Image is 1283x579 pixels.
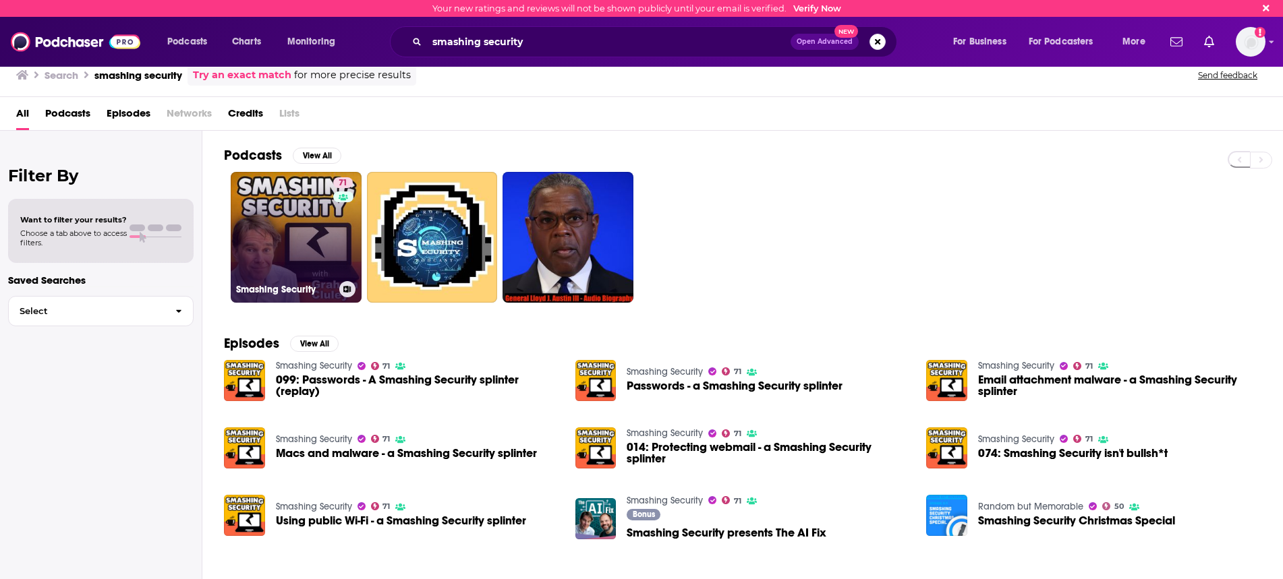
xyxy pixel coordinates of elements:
[224,495,265,536] img: Using public Wi-Fi - a Smashing Security splinter
[978,515,1175,526] a: Smashing Security Christmas Special
[223,31,269,53] a: Charts
[978,360,1054,371] a: Smashing Security
[1029,32,1093,51] span: For Podcasters
[293,148,341,164] button: View All
[333,177,353,188] a: 71
[224,147,341,164] a: PodcastsView All
[1113,31,1162,53] button: open menu
[20,215,127,224] span: Want to filter your results?
[278,31,353,53] button: open menu
[1020,31,1113,53] button: open menu
[8,274,194,286] p: Saved Searches
[94,69,182,82] h3: smashing security
[722,496,741,504] a: 71
[432,3,841,13] div: Your new ratings and reviews will not be shown publicly until your email is verified.
[793,3,841,13] a: Verify Now
[1085,436,1093,442] span: 71
[834,25,859,38] span: New
[797,38,853,45] span: Open Advanced
[276,448,537,459] span: Macs and malware - a Smashing Security splinter
[1236,27,1265,57] button: Show profile menu
[926,495,967,536] img: Smashing Security Christmas Special
[276,433,352,445] a: Smashing Security
[224,147,282,164] h2: Podcasts
[232,32,261,51] span: Charts
[734,431,741,437] span: 71
[627,427,703,439] a: Smashing Security
[382,436,390,442] span: 71
[45,102,90,130] a: Podcasts
[167,102,212,130] span: Networks
[926,360,967,401] img: Email attachment malware - a Smashing Security splinter
[633,510,655,518] span: Bonus
[427,31,791,53] input: Search podcasts, credits, & more...
[627,495,703,506] a: Smashing Security
[944,31,1023,53] button: open menu
[382,363,390,369] span: 71
[107,102,150,130] a: Episodes
[734,369,741,375] span: 71
[978,433,1054,445] a: Smashing Security
[953,32,1006,51] span: For Business
[1236,27,1265,57] img: User Profile
[722,429,741,437] a: 71
[926,427,967,468] img: 074: Smashing Security isn't bullsh*t
[287,32,335,51] span: Monitoring
[9,307,165,315] span: Select
[236,284,334,295] h3: Smashing Security
[1236,27,1265,57] span: Logged in as MelissaPS
[290,336,339,352] button: View All
[8,296,194,326] button: Select
[224,360,265,401] img: 099: Passwords - A Smashing Security splinter (replay)
[224,335,279,352] h2: Episodes
[382,504,390,510] span: 71
[371,362,391,370] a: 71
[228,102,263,130] a: Credits
[575,360,617,401] img: Passwords - a Smashing Security splinter
[575,427,617,468] img: 014: Protecting webmail - a Smashing Security splinter
[276,515,526,526] span: Using public Wi-Fi - a Smashing Security splinter
[978,374,1261,397] span: Email attachment malware - a Smashing Security splinter
[158,31,225,53] button: open menu
[193,67,291,83] a: Try an exact match
[1194,69,1261,81] button: Send feedback
[224,427,265,468] a: Macs and malware - a Smashing Security splinter
[167,32,207,51] span: Podcasts
[276,374,559,397] a: 099: Passwords - A Smashing Security splinter (replay)
[627,441,910,464] a: 014: Protecting webmail - a Smashing Security splinter
[1102,502,1124,510] a: 50
[224,335,339,352] a: EpisodesView All
[734,498,741,504] span: 71
[294,67,411,83] span: for more precise results
[339,177,347,190] span: 71
[978,448,1168,459] a: 074: Smashing Security isn't bullsh*t
[403,26,910,57] div: Search podcasts, credits, & more...
[11,29,140,55] img: Podchaser - Follow, Share and Rate Podcasts
[1073,362,1093,370] a: 71
[276,501,352,512] a: Smashing Security
[575,498,617,539] img: Smashing Security presents The AI Fix
[1085,363,1093,369] span: 71
[627,527,826,539] a: Smashing Security presents The AI Fix
[16,102,29,130] span: All
[722,367,741,375] a: 71
[1255,27,1265,38] svg: Email not verified
[1165,30,1188,53] a: Show notifications dropdown
[371,502,391,510] a: 71
[1199,30,1220,53] a: Show notifications dropdown
[627,380,843,392] a: Passwords - a Smashing Security splinter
